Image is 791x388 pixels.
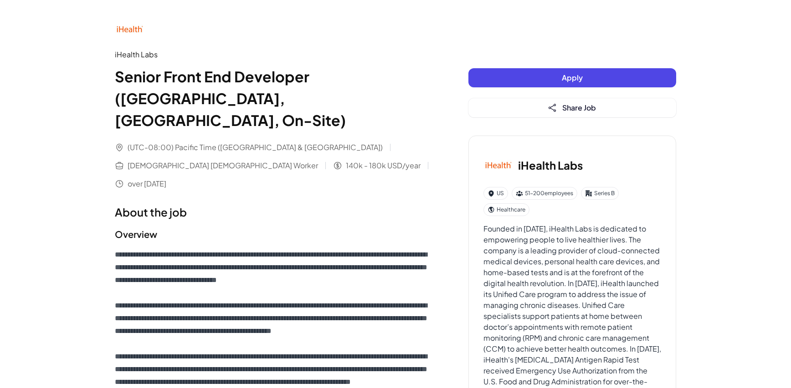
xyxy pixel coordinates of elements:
div: Series B [581,187,619,200]
span: Share Job [562,103,596,112]
h1: Senior Front End Developer ([GEOGRAPHIC_DATA], [GEOGRAPHIC_DATA], On-Site) [115,66,432,131]
img: iH [115,15,144,44]
div: 51-200 employees [512,187,577,200]
div: Healthcare [483,203,529,216]
span: (UTC-08:00) Pacific Time ([GEOGRAPHIC_DATA] & [GEOGRAPHIC_DATA]) [128,142,383,153]
div: US [483,187,508,200]
img: iH [483,151,513,180]
h3: iHealth Labs [518,157,583,173]
button: Share Job [468,98,676,117]
span: Apply [562,73,583,82]
span: 140k - 180k USD/year [346,160,421,171]
h2: Overview [115,227,432,241]
h1: About the job [115,204,432,220]
div: iHealth Labs [115,49,432,60]
button: Apply [468,68,676,87]
span: over [DATE] [128,178,166,189]
span: [DEMOGRAPHIC_DATA] [DEMOGRAPHIC_DATA] Worker [128,160,318,171]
